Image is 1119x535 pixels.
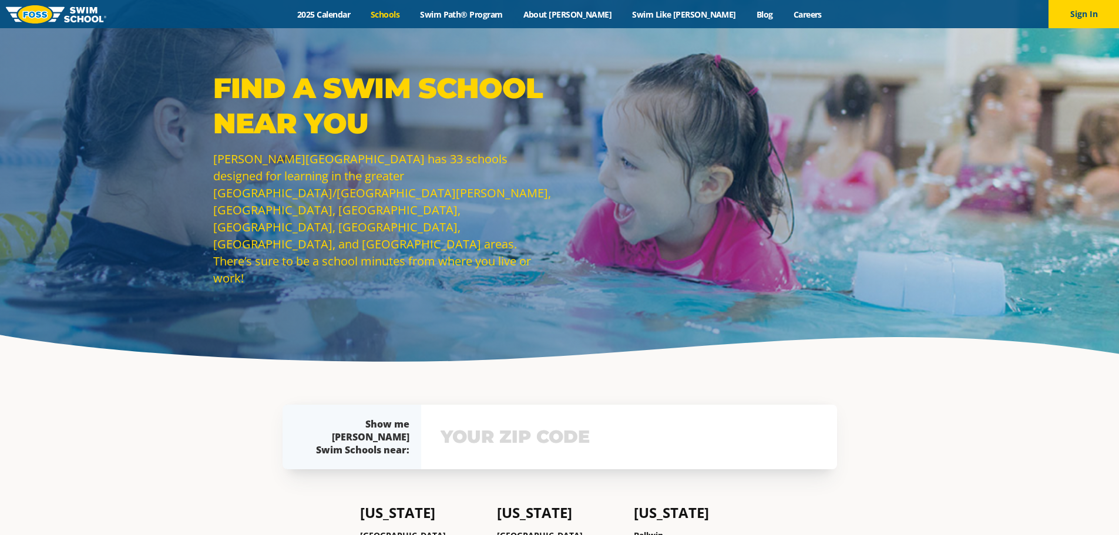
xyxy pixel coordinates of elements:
[360,504,485,521] h4: [US_STATE]
[622,9,747,20] a: Swim Like [PERSON_NAME]
[438,420,821,454] input: YOUR ZIP CODE
[410,9,513,20] a: Swim Path® Program
[497,504,622,521] h4: [US_STATE]
[361,9,410,20] a: Schools
[306,418,409,456] div: Show me [PERSON_NAME] Swim Schools near:
[6,5,106,23] img: FOSS Swim School Logo
[746,9,783,20] a: Blog
[783,9,832,20] a: Careers
[287,9,361,20] a: 2025 Calendar
[634,504,759,521] h4: [US_STATE]
[513,9,622,20] a: About [PERSON_NAME]
[213,70,554,141] p: Find a Swim School Near You
[213,150,554,287] p: [PERSON_NAME][GEOGRAPHIC_DATA] has 33 schools designed for learning in the greater [GEOGRAPHIC_DA...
